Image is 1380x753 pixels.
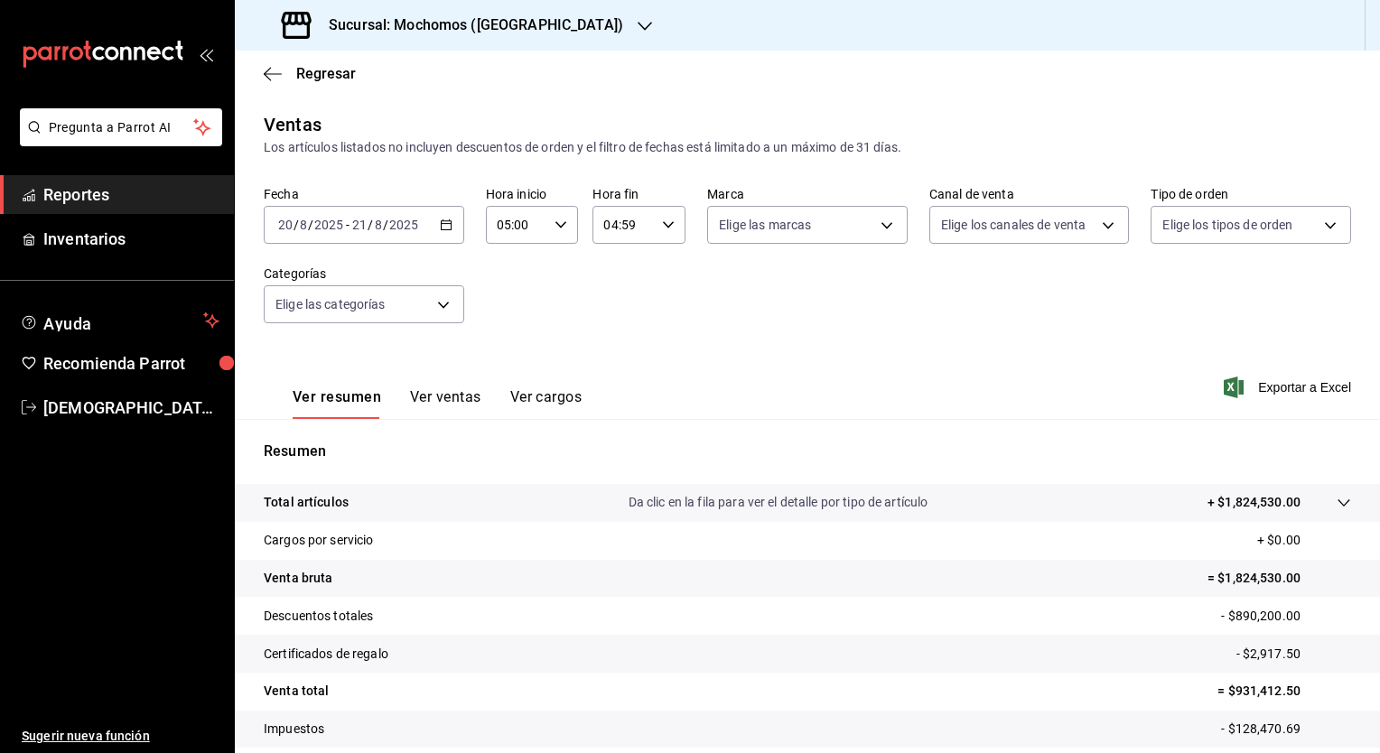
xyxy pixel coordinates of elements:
[592,188,685,200] label: Hora fin
[20,108,222,146] button: Pregunta a Parrot AI
[388,218,419,232] input: ----
[277,218,294,232] input: --
[264,111,322,138] div: Ventas
[43,310,196,331] span: Ayuda
[313,218,344,232] input: ----
[13,131,222,150] a: Pregunta a Parrot AI
[719,216,811,234] span: Elige las marcas
[629,493,928,512] p: Da clic en la fila para ver el detalle por tipo de artículo
[22,727,219,746] span: Sugerir nueva función
[43,182,219,207] span: Reportes
[296,65,356,82] span: Regresar
[707,188,908,200] label: Marca
[293,388,381,419] button: Ver resumen
[293,388,582,419] div: navigation tabs
[264,493,349,512] p: Total artículos
[941,216,1086,234] span: Elige los canales de venta
[410,388,481,419] button: Ver ventas
[264,531,374,550] p: Cargos por servicio
[368,218,373,232] span: /
[43,227,219,251] span: Inventarios
[299,218,308,232] input: --
[374,218,383,232] input: --
[264,138,1351,157] div: Los artículos listados no incluyen descuentos de orden y el filtro de fechas está limitado a un m...
[1151,188,1351,200] label: Tipo de orden
[264,188,464,200] label: Fecha
[351,218,368,232] input: --
[1227,376,1351,398] button: Exportar a Excel
[1257,531,1351,550] p: + $0.00
[264,720,324,739] p: Impuestos
[308,218,313,232] span: /
[1207,569,1351,588] p: = $1,824,530.00
[264,682,329,701] p: Venta total
[264,645,388,664] p: Certificados de regalo
[1236,645,1351,664] p: - $2,917.50
[1221,607,1351,626] p: - $890,200.00
[510,388,583,419] button: Ver cargos
[275,295,386,313] span: Elige las categorías
[1162,216,1292,234] span: Elige los tipos de orden
[264,65,356,82] button: Regresar
[383,218,388,232] span: /
[1217,682,1351,701] p: = $931,412.50
[264,607,373,626] p: Descuentos totales
[314,14,623,36] h3: Sucursal: Mochomos ([GEOGRAPHIC_DATA])
[1221,720,1351,739] p: - $128,470.69
[294,218,299,232] span: /
[486,188,579,200] label: Hora inicio
[929,188,1130,200] label: Canal de venta
[43,395,219,420] span: [DEMOGRAPHIC_DATA][PERSON_NAME]
[264,569,332,588] p: Venta bruta
[49,118,194,137] span: Pregunta a Parrot AI
[199,47,213,61] button: open_drawer_menu
[264,267,464,280] label: Categorías
[43,351,219,376] span: Recomienda Parrot
[264,441,1351,462] p: Resumen
[1207,493,1301,512] p: + $1,824,530.00
[346,218,350,232] span: -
